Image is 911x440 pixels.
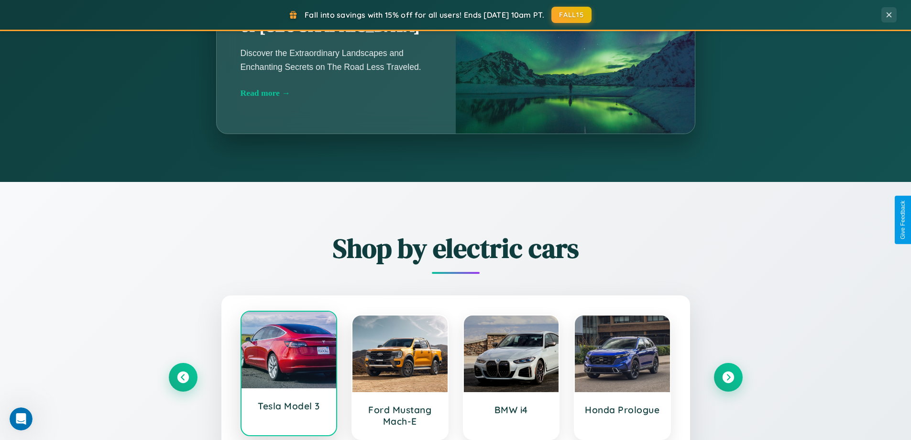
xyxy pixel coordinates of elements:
[362,404,438,427] h3: Ford Mustang Mach-E
[241,88,432,98] div: Read more →
[169,230,743,267] h2: Shop by electric cars
[251,400,327,412] h3: Tesla Model 3
[584,404,660,416] h3: Honda Prologue
[10,407,33,430] iframe: Intercom live chat
[551,7,592,23] button: FALL15
[241,46,432,73] p: Discover the Extraordinary Landscapes and Enchanting Secrets on The Road Less Traveled.
[305,10,544,20] span: Fall into savings with 15% off for all users! Ends [DATE] 10am PT.
[900,201,906,239] div: Give Feedback
[473,404,549,416] h3: BMW i4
